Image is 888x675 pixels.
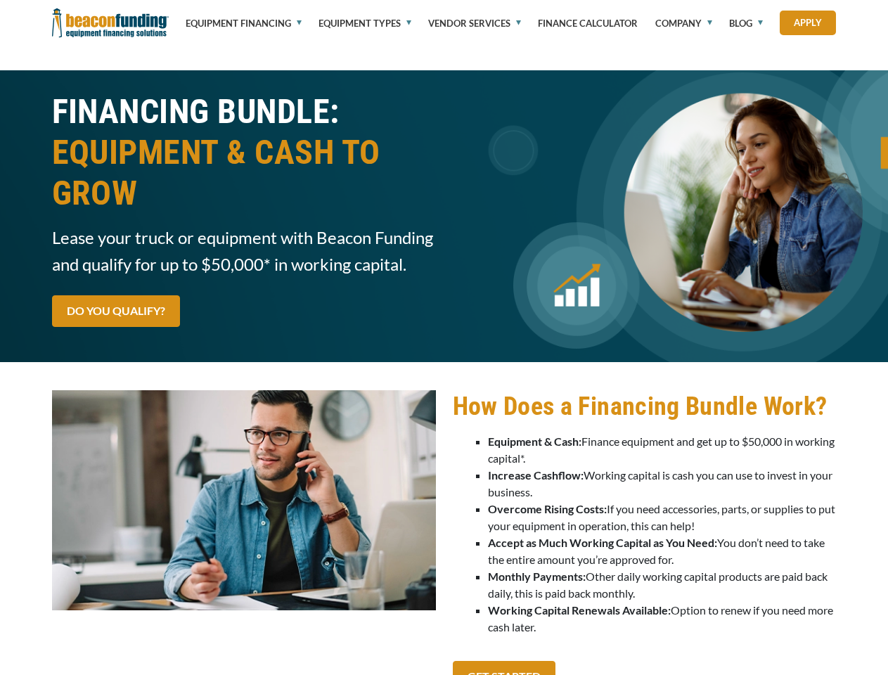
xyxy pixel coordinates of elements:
[488,433,837,467] li: Finance equipment and get up to $50,000 in working capital*.
[780,11,836,35] a: Apply
[52,91,436,214] h1: FINANCING BUNDLE:
[488,501,837,534] li: If you need accessories, parts, or supplies to put your equipment in operation, this can help!
[488,435,581,448] strong: Equipment & Cash:
[52,491,436,505] a: Man on the phone
[488,570,586,583] strong: Monthly Payments:
[52,295,180,327] a: DO YOU QUALIFY?
[52,132,436,214] span: EQUIPMENT & CASH TO GROW
[488,502,607,515] strong: Overcome Rising Costs:
[488,602,837,636] li: Option to renew if you need more cash later.
[488,467,837,501] li: Working capital is cash you can use to invest in your business.
[52,224,436,278] span: Lease your truck or equipment with Beacon Funding and qualify for up to $50,000* in working capital.
[488,603,671,617] strong: Working Capital Renewals Available:
[488,468,584,482] strong: Increase Cashflow:
[453,390,837,423] h2: How Does a Financing Bundle Work?
[488,536,717,549] strong: Accept as Much Working Capital as You Need:
[488,534,837,568] li: You don’t need to take the entire amount you’re approved for.
[52,390,436,610] img: Man on the phone
[488,568,837,602] li: Other daily working capital products are paid back daily, this is paid back monthly.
